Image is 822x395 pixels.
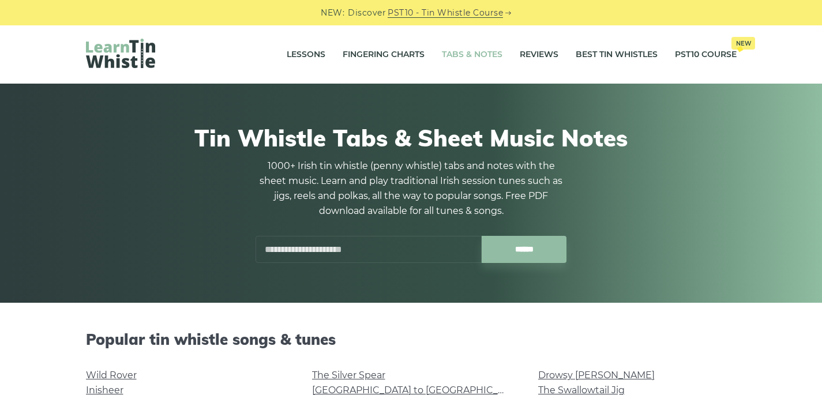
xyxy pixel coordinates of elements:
a: PST10 CourseNew [675,40,737,69]
a: Tabs & Notes [442,40,502,69]
a: Lessons [287,40,325,69]
p: 1000+ Irish tin whistle (penny whistle) tabs and notes with the sheet music. Learn and play tradi... [256,159,567,219]
a: Reviews [520,40,558,69]
a: Drowsy [PERSON_NAME] [538,370,655,381]
h1: Tin Whistle Tabs & Sheet Music Notes [86,124,737,152]
img: LearnTinWhistle.com [86,39,155,68]
a: Wild Rover [86,370,137,381]
a: Fingering Charts [343,40,425,69]
span: New [731,37,755,50]
a: Best Tin Whistles [576,40,658,69]
h2: Popular tin whistle songs & tunes [86,330,737,348]
a: The Silver Spear [312,370,385,381]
